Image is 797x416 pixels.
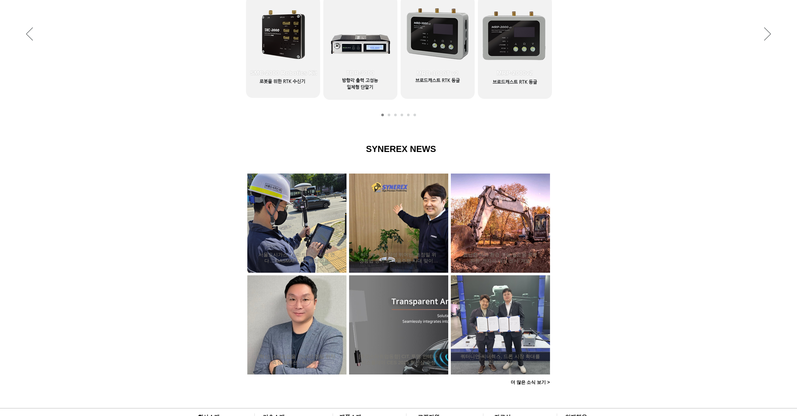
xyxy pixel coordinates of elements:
a: 쿼터니언-씨너렉스, 드론 시장 확대를 위한 MOU 체결 [460,353,540,366]
span: MRP-2000v2 [497,70,533,77]
h2: [주간스타트업동향] CIT, 투명 안테나·디스플레이 CES 2025 혁신상 수상 外 [359,354,439,366]
a: [주간스타트업동향] CIT, 투명 안테나·디스플레이 CES 2025 혁신상 수상 外 [359,353,439,366]
span: MRD-1000T v2 [417,70,459,77]
iframe: Wix Chat [723,388,797,416]
span: SYNEREX NEWS [366,144,436,154]
a: 험난한 야외 환경 견딜 필드용 로봇 위한 ‘전자파 내성 센서’ 개발 [460,251,540,264]
a: [혁신, 스타트업을 만나다] 정밀 위치측정 솔루션 - 씨너렉스 [257,353,337,366]
button: 이전 [26,27,33,42]
button: 다음 [764,27,771,42]
div: 게시물 목록입니다. 열람할 게시물을 선택하세요. [247,174,550,374]
a: MBC GNSS 측량/IoT [401,114,403,116]
span: SMC-2000 Robotics Kit [250,70,317,77]
a: ANTENNA [407,114,410,116]
span: 더 많은 소식 보기 > [511,380,550,385]
nav: 슬라이드 [379,114,418,116]
a: 서울도시가스, ‘스마트 측량’ 시대 연다… GASMAP 기능 통합 완료 [257,251,337,264]
a: 씨너렉스 “확장성 뛰어난 ‘초정밀 위성항법 장치’로 자율주행 시대 맞이할 것” [359,251,439,264]
a: MBC GNSS RTK1 [381,114,384,116]
a: MBC GNSS RTK2 [388,114,390,116]
span: TDR-3000 [346,70,375,77]
h2: [혁신, 스타트업을 만나다] 정밀 위치측정 솔루션 - 씨너렉스 [257,354,337,366]
a: A/V Solution [413,114,416,116]
a: MBC GNSS INS [394,114,397,116]
h2: 쿼터니언-씨너렉스, 드론 시장 확대를 위한 MOU 체결 [460,354,540,366]
a: 더 많은 소식 보기 > [506,376,555,389]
